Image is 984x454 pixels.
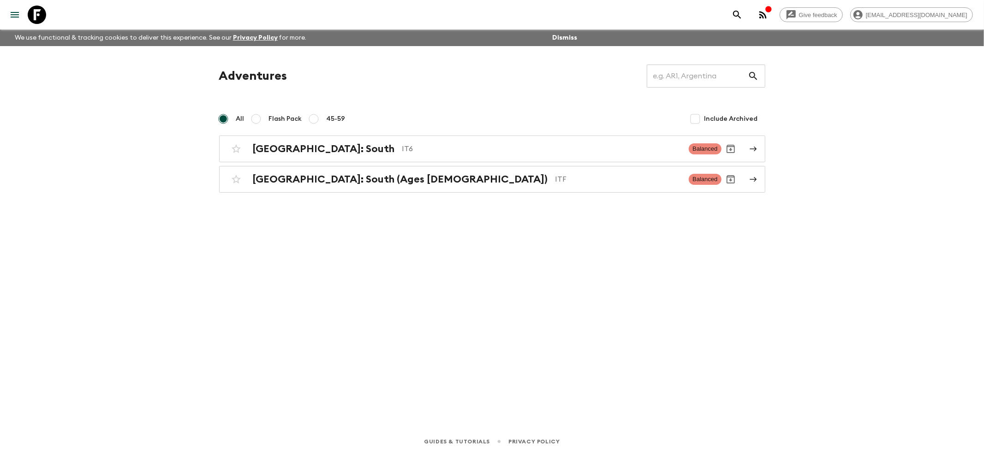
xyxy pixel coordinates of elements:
[327,114,346,124] span: 45-59
[728,6,746,24] button: search adventures
[704,114,758,124] span: Include Archived
[402,143,682,154] p: IT6
[850,7,973,22] div: [EMAIL_ADDRESS][DOMAIN_NAME]
[794,12,842,18] span: Give feedback
[722,140,740,158] button: Archive
[722,170,740,189] button: Archive
[269,114,302,124] span: Flash Pack
[861,12,972,18] span: [EMAIL_ADDRESS][DOMAIN_NAME]
[233,35,278,41] a: Privacy Policy
[253,143,395,155] h2: [GEOGRAPHIC_DATA]: South
[6,6,24,24] button: menu
[647,63,748,89] input: e.g. AR1, Argentina
[689,143,721,154] span: Balanced
[689,174,721,185] span: Balanced
[11,29,310,46] p: We use functional & tracking cookies to deliver this experience. See our for more.
[550,31,579,44] button: Dismiss
[555,174,682,185] p: ITF
[219,67,287,85] h1: Adventures
[780,7,843,22] a: Give feedback
[424,436,490,447] a: Guides & Tutorials
[219,166,765,193] a: [GEOGRAPHIC_DATA]: South (Ages [DEMOGRAPHIC_DATA])ITFBalancedArchive
[508,436,560,447] a: Privacy Policy
[219,136,765,162] a: [GEOGRAPHIC_DATA]: SouthIT6BalancedArchive
[236,114,245,124] span: All
[253,173,548,185] h2: [GEOGRAPHIC_DATA]: South (Ages [DEMOGRAPHIC_DATA])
